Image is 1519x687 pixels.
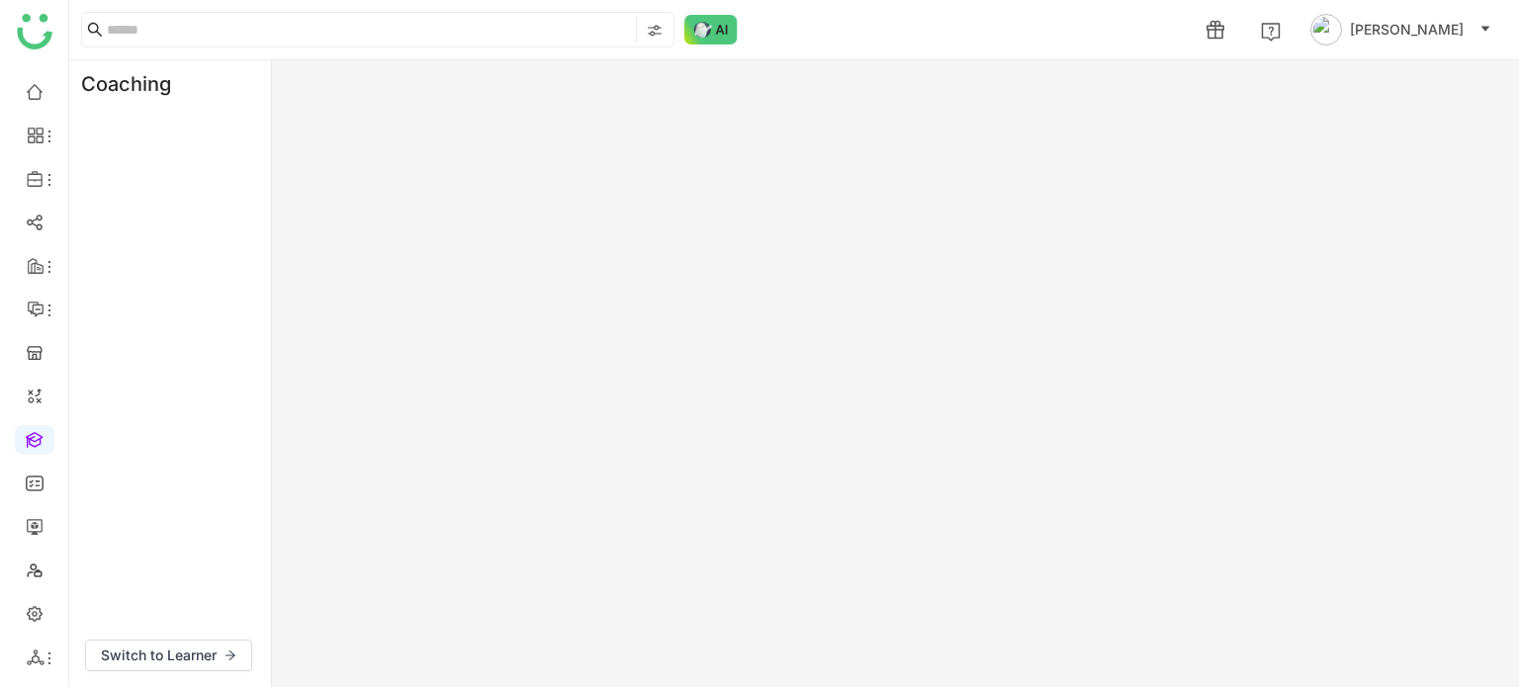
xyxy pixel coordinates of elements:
[1306,14,1495,45] button: [PERSON_NAME]
[647,23,663,39] img: search-type.svg
[1350,19,1464,41] span: [PERSON_NAME]
[17,14,52,49] img: logo
[85,640,252,671] button: Switch to Learner
[1261,22,1281,42] img: help.svg
[684,15,738,44] img: ask-buddy-normal.svg
[101,644,217,666] span: Switch to Learner
[69,60,201,108] div: Coaching
[1310,14,1342,45] img: avatar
